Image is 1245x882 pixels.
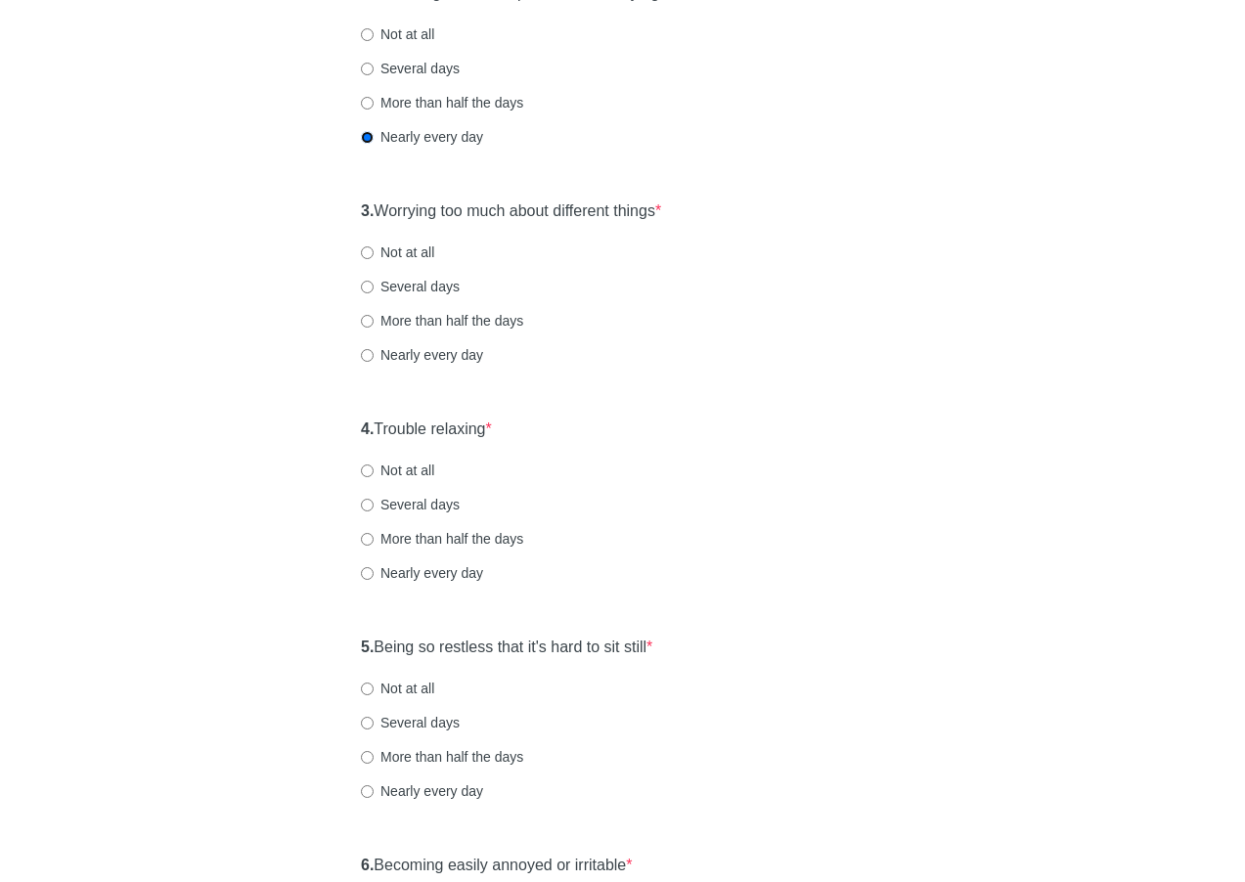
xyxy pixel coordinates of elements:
strong: 3. [361,202,374,219]
input: More than half the days [361,533,374,546]
input: More than half the days [361,315,374,328]
input: Not at all [361,683,374,695]
input: More than half the days [361,97,374,110]
label: Nearly every day [361,127,483,147]
input: Not at all [361,464,374,477]
input: Several days [361,499,374,511]
label: More than half the days [361,311,523,331]
input: Several days [361,281,374,293]
label: Not at all [361,461,434,480]
label: More than half the days [361,529,523,549]
label: Not at all [361,24,434,44]
label: Worrying too much about different things [361,200,661,223]
input: Nearly every day [361,349,374,362]
strong: 6. [361,857,374,873]
input: Not at all [361,28,374,41]
input: Several days [361,63,374,75]
input: Not at all [361,246,374,259]
label: More than half the days [361,93,523,112]
label: Being so restless that it's hard to sit still [361,637,652,659]
label: Nearly every day [361,563,483,583]
strong: 4. [361,420,374,437]
label: Not at all [361,243,434,262]
label: Several days [361,713,460,732]
input: Several days [361,717,374,729]
input: Nearly every day [361,131,374,144]
label: Several days [361,59,460,78]
label: Nearly every day [361,781,483,801]
label: Becoming easily annoyed or irritable [361,855,633,877]
label: Several days [361,277,460,296]
label: Not at all [361,679,434,698]
strong: 5. [361,639,374,655]
input: More than half the days [361,751,374,764]
label: Several days [361,495,460,514]
label: More than half the days [361,747,523,767]
input: Nearly every day [361,567,374,580]
label: Nearly every day [361,345,483,365]
label: Trouble relaxing [361,419,492,441]
input: Nearly every day [361,785,374,798]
